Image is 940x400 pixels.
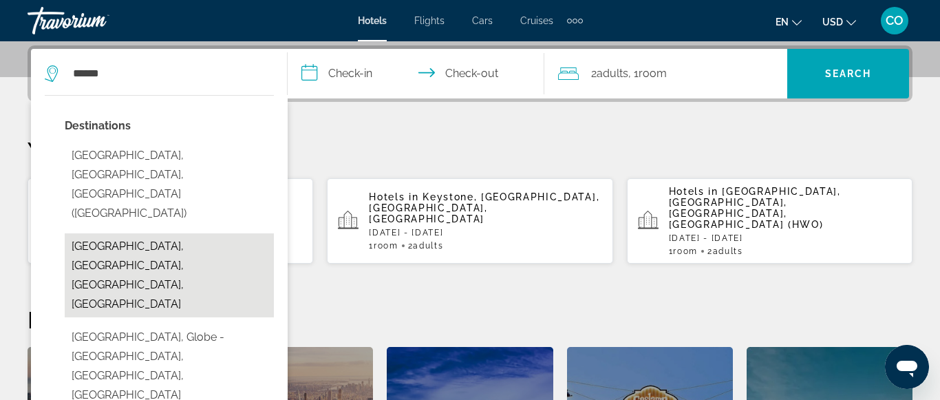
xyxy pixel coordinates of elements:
span: Hotels in [369,191,418,202]
button: Search [787,49,909,98]
span: Search [825,68,872,79]
span: 1 [669,246,698,256]
button: User Menu [877,6,912,35]
span: Room [673,246,698,256]
span: Adults [713,246,743,256]
a: Hotels [358,15,387,26]
span: Room [639,67,667,80]
iframe: Button to launch messaging window [885,345,929,389]
span: en [776,17,789,28]
a: Travorium [28,3,165,39]
span: Hotels in [669,186,718,197]
input: Search hotel destination [72,63,266,84]
button: Select check in and out date [288,49,544,98]
span: 2 [408,241,444,251]
span: 2 [591,64,628,83]
button: Hotels in [GEOGRAPHIC_DATA], [GEOGRAPHIC_DATA], [GEOGRAPHIC_DATA] ([GEOGRAPHIC_DATA])[DATE] - [DA... [28,178,313,264]
span: 1 [369,241,398,251]
p: [DATE] - [DATE] [669,233,901,243]
button: Hotels in Keystone, [GEOGRAPHIC_DATA], [GEOGRAPHIC_DATA], [GEOGRAPHIC_DATA][DATE] - [DATE]1Room2A... [327,178,612,264]
h2: Featured Destinations [28,306,912,333]
span: Adults [413,241,443,251]
button: Extra navigation items [567,10,583,32]
span: Adults [597,67,628,80]
a: Cars [472,15,493,26]
button: Hotels in [GEOGRAPHIC_DATA], [GEOGRAPHIC_DATA], [GEOGRAPHIC_DATA], [GEOGRAPHIC_DATA] (HWO)[DATE] ... [627,178,912,264]
p: [DATE] - [DATE] [369,228,601,238]
button: Change language [776,12,802,32]
a: Cruises [520,15,553,26]
p: City options [65,116,274,136]
span: USD [822,17,843,28]
span: 2 [707,246,743,256]
button: Select city: Miami, FL, United States (MIA) [65,143,274,227]
span: Keystone, [GEOGRAPHIC_DATA], [GEOGRAPHIC_DATA], [GEOGRAPHIC_DATA] [369,191,599,224]
button: Change currency [822,12,856,32]
a: Flights [414,15,445,26]
p: Your Recent Searches [28,136,912,164]
button: Select city: Miami Beach, Miami, FL, United States [65,233,274,317]
button: Travelers: 2 adults, 0 children [544,49,787,98]
div: Search widget [31,49,909,98]
span: CO [886,14,904,28]
span: [GEOGRAPHIC_DATA], [GEOGRAPHIC_DATA], [GEOGRAPHIC_DATA], [GEOGRAPHIC_DATA] (HWO) [669,186,841,230]
span: , 1 [628,64,667,83]
span: Room [374,241,398,251]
